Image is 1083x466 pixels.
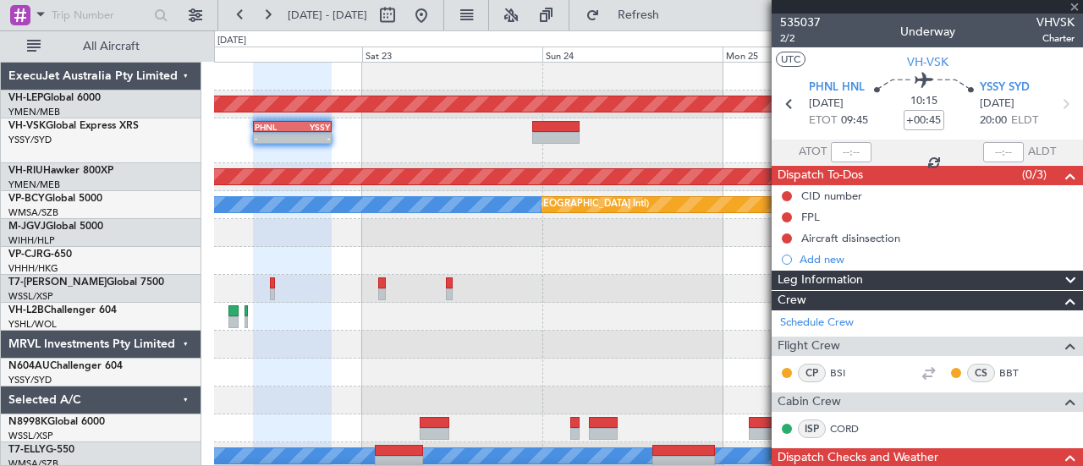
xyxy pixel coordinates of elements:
[830,365,868,381] a: BSI
[980,112,1007,129] span: 20:00
[8,222,103,232] a: M-JGVJGlobal 5000
[723,47,903,62] div: Mon 25
[8,361,50,371] span: N604AU
[182,47,362,62] div: Fri 22
[800,252,1075,266] div: Add new
[809,96,844,112] span: [DATE]
[967,364,995,382] div: CS
[52,3,149,28] input: Trip Number
[778,337,840,356] span: Flight Crew
[8,430,53,442] a: WSSL/XSP
[288,8,367,23] span: [DATE] - [DATE]
[293,133,331,143] div: -
[776,52,805,67] button: UTC
[362,47,542,62] div: Sat 23
[980,79,1030,96] span: YSSY SYD
[8,445,46,455] span: T7-ELLY
[8,106,60,118] a: YMEN/MEB
[8,290,53,303] a: WSSL/XSP
[778,271,863,290] span: Leg Information
[8,417,47,427] span: N8998K
[217,34,246,48] div: [DATE]
[542,47,723,62] div: Sun 24
[19,33,184,60] button: All Aircraft
[801,210,820,224] div: FPL
[907,53,948,71] span: VH-VSK
[778,392,841,412] span: Cabin Crew
[8,166,113,176] a: VH-RIUHawker 800XP
[8,93,43,103] span: VH-LEP
[1036,31,1075,46] span: Charter
[8,234,55,247] a: WIHH/HLP
[1022,166,1047,184] span: (0/3)
[8,277,107,288] span: T7-[PERSON_NAME]
[578,2,679,29] button: Refresh
[8,277,164,288] a: T7-[PERSON_NAME]Global 7500
[801,189,862,203] div: CID number
[8,121,139,131] a: VH-VSKGlobal Express XRS
[798,364,826,382] div: CP
[780,31,821,46] span: 2/2
[778,166,863,185] span: Dispatch To-Dos
[798,419,826,438] div: ISP
[1011,112,1038,129] span: ELDT
[8,361,123,371] a: N604AUChallenger 604
[8,318,57,331] a: YSHL/WOL
[8,249,43,260] span: VP-CJR
[603,9,674,21] span: Refresh
[8,194,45,204] span: VP-BCY
[900,23,955,41] div: Underway
[8,374,52,387] a: YSSY/SYD
[778,291,806,310] span: Crew
[841,112,868,129] span: 09:45
[8,206,58,219] a: WMSA/SZB
[780,14,821,31] span: 535037
[255,133,293,143] div: -
[8,93,101,103] a: VH-LEPGlobal 6000
[910,93,937,110] span: 10:15
[8,305,44,315] span: VH-L2B
[799,144,827,161] span: ATOT
[8,249,72,260] a: VP-CJRG-650
[980,96,1014,112] span: [DATE]
[8,445,74,455] a: T7-ELLYG-550
[8,194,102,204] a: VP-BCYGlobal 5000
[8,121,46,131] span: VH-VSK
[8,222,46,232] span: M-JGVJ
[830,421,868,436] a: CORD
[780,315,854,332] a: Schedule Crew
[44,41,179,52] span: All Aircraft
[809,112,837,129] span: ETOT
[809,79,865,96] span: PHNL HNL
[8,166,43,176] span: VH-RIU
[1028,144,1056,161] span: ALDT
[999,365,1037,381] a: BBT
[8,417,105,427] a: N8998KGlobal 6000
[1036,14,1075,31] span: VHVSK
[8,178,60,191] a: YMEN/MEB
[801,231,900,245] div: Aircraft disinsection
[8,262,58,275] a: VHHH/HKG
[255,122,293,132] div: PHNL
[8,134,52,146] a: YSSY/SYD
[293,122,331,132] div: YSSY
[8,305,117,315] a: VH-L2BChallenger 604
